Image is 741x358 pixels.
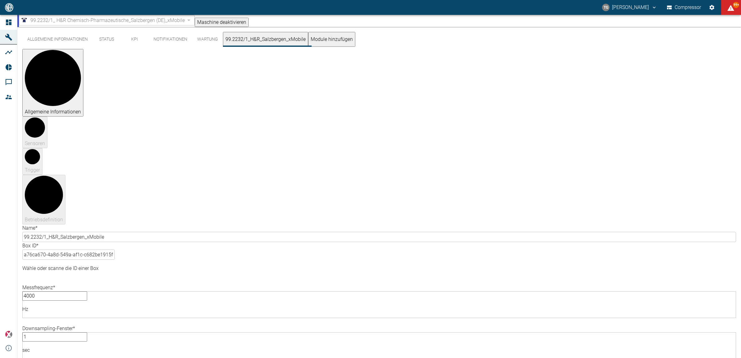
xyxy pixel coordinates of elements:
[22,49,83,117] button: Allgemeine Informationen
[22,265,115,272] p: Wähle oder scanne die ID einer Box
[22,285,55,290] label: Messfrequenz *
[602,4,610,11] div: TG
[601,2,658,13] button: thomas.gregoir@neuman-esser.com
[308,32,355,47] button: Module hinzufügen
[93,32,121,47] button: Status
[223,32,308,47] button: 99.2232/1_H&R_Salzbergen_xMobile
[4,3,14,11] img: logo
[22,148,42,175] button: Trigger
[22,332,87,342] input: Downsampling-Fenster
[22,232,736,242] input: Name
[22,325,75,331] label: Downsampling-Fenster *
[195,18,249,27] button: Maschine deaktivieren
[30,151,35,163] text: 3
[149,32,192,47] button: Notifikationen
[37,180,51,210] text: 4
[42,56,63,100] text: 1
[22,291,87,301] input: Messfrequenz
[192,32,223,47] button: Wartung
[22,175,65,224] button: Betriebsdefinition
[22,347,736,354] p: sec
[20,16,185,24] a: 99.2232/1_ H&R Chemisch-Pharmazeutische_Salzbergen (DE)_xMobile
[121,32,149,47] button: KPI
[22,225,38,231] label: Name *
[22,243,38,249] label: Box ID *
[31,120,39,135] text: 2
[22,32,93,47] button: Allgemeine Informationen
[22,306,736,313] p: Hz
[733,2,739,8] span: 99+
[25,109,81,115] span: Allgemeine Informationen
[706,2,717,13] button: Einstellungen
[25,217,63,223] span: Betriebsdefinition
[666,2,703,13] button: Compressor
[22,117,47,148] button: Sensoren
[25,167,40,173] span: Trigger
[25,140,45,146] span: Sensoren
[5,331,12,338] img: Xplore Logo
[30,17,185,24] span: 99.2232/1_ H&R Chemisch-Pharmazeutische_Salzbergen (DE)_xMobile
